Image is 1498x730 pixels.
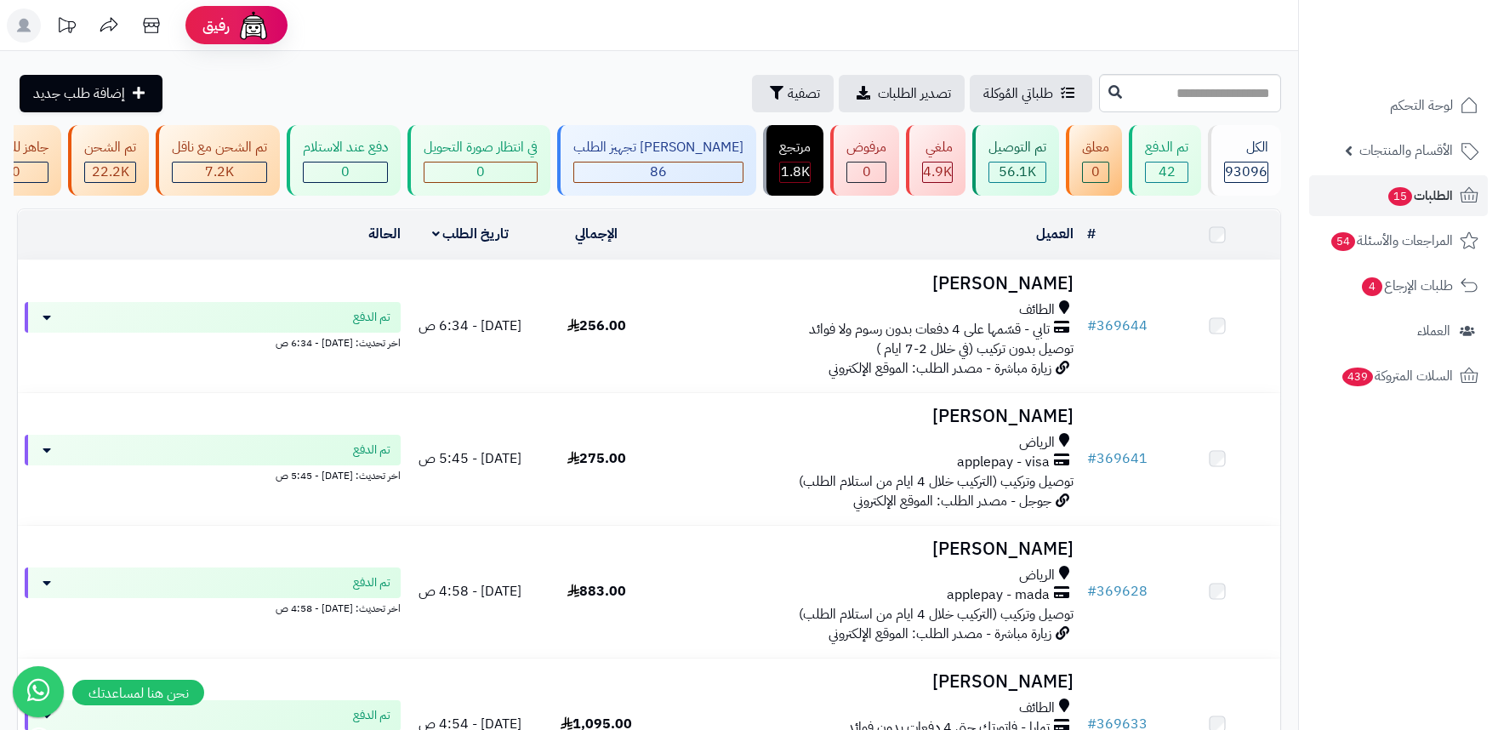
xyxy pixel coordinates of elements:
a: ملغي 4.9K [903,125,969,196]
span: تابي - قسّمها على 4 دفعات بدون رسوم ولا فوائد [809,320,1050,339]
a: الكل93096 [1205,125,1284,196]
span: الطائف [1019,300,1055,320]
span: 439 [1342,368,1373,386]
a: إضافة طلب جديد [20,75,162,112]
span: [DATE] - 4:58 ص [419,581,521,602]
span: 1.8K [781,162,810,182]
a: تم الدفع 42 [1125,125,1205,196]
a: مرفوض 0 [827,125,903,196]
span: 42 [1159,162,1176,182]
div: دفع عند الاستلام [303,138,388,157]
a: تم الشحن 22.2K [65,125,152,196]
a: الإجمالي [575,224,618,244]
div: مرفوض [846,138,886,157]
div: تم الشحن مع ناقل [172,138,267,157]
div: تم التوصيل [988,138,1046,157]
span: 275.00 [567,448,626,469]
a: الطلبات15 [1309,175,1488,216]
div: 0 [847,163,886,182]
span: 54 [1331,232,1355,251]
span: تصفية [788,83,820,104]
span: توصيل بدون تركيب (في خلال 2-7 ايام ) [876,339,1074,359]
span: توصيل وتركيب (التركيب خلال 4 ايام من استلام الطلب) [799,471,1074,492]
a: في انتظار صورة التحويل 0 [404,125,554,196]
a: #369644 [1087,316,1148,336]
span: [DATE] - 6:34 ص [419,316,521,336]
span: رفيق [202,15,230,36]
span: تم الدفع [353,309,390,326]
a: دفع عند الاستلام 0 [283,125,404,196]
a: تصدير الطلبات [839,75,965,112]
div: 86 [574,163,743,182]
a: لوحة التحكم [1309,85,1488,126]
span: طلبات الإرجاع [1360,274,1453,298]
a: تحديثات المنصة [45,9,88,47]
span: الأقسام والمنتجات [1359,139,1453,163]
span: لوحة التحكم [1390,94,1453,117]
h3: [PERSON_NAME] [666,539,1073,559]
span: applepay - visa [957,453,1050,472]
span: 0 [1091,162,1100,182]
span: تصدير الطلبات [878,83,951,104]
span: 15 [1388,187,1412,206]
span: العملاء [1417,319,1450,343]
span: 4.9K [923,162,952,182]
span: زيارة مباشرة - مصدر الطلب: الموقع الإلكتروني [829,358,1051,379]
div: الكل [1224,138,1268,157]
a: #369641 [1087,448,1148,469]
div: 56114 [989,163,1045,182]
a: السلات المتروكة439 [1309,356,1488,396]
span: الطائف [1019,699,1055,718]
div: ملغي [922,138,953,157]
h3: [PERSON_NAME] [666,407,1073,426]
span: 56.1K [999,162,1036,182]
span: 0 [341,162,350,182]
span: تم الدفع [353,574,390,591]
div: 4926 [923,163,952,182]
span: 883.00 [567,581,626,602]
div: 0 [424,163,537,182]
a: # [1087,224,1096,244]
div: في انتظار صورة التحويل [424,138,538,157]
span: 256.00 [567,316,626,336]
div: [PERSON_NAME] تجهيز الطلب [573,138,743,157]
div: 1766 [780,163,810,182]
span: # [1087,316,1096,336]
span: 22.2K [92,162,129,182]
button: تصفية [752,75,834,112]
span: # [1087,448,1096,469]
div: اخر تحديث: [DATE] - 5:45 ص [25,465,401,483]
h3: [PERSON_NAME] [666,672,1073,692]
span: تم الدفع [353,442,390,459]
img: logo-2.png [1382,48,1482,83]
span: [DATE] - 5:45 ص [419,448,521,469]
span: # [1087,581,1096,602]
span: طلباتي المُوكلة [983,83,1053,104]
a: المراجعات والأسئلة54 [1309,220,1488,261]
div: مرتجع [779,138,811,157]
a: تاريخ الطلب [432,224,510,244]
img: ai-face.png [236,9,271,43]
a: طلبات الإرجاع4 [1309,265,1488,306]
span: زيارة مباشرة - مصدر الطلب: الموقع الإلكتروني [829,624,1051,644]
a: [PERSON_NAME] تجهيز الطلب 86 [554,125,760,196]
div: تم الدفع [1145,138,1188,157]
a: العملاء [1309,311,1488,351]
div: 7223 [173,163,266,182]
span: توصيل وتركيب (التركيب خلال 4 ايام من استلام الطلب) [799,604,1074,624]
span: جوجل - مصدر الطلب: الموقع الإلكتروني [853,491,1051,511]
span: 7.2K [205,162,234,182]
a: معلق 0 [1062,125,1125,196]
div: اخر تحديث: [DATE] - 6:34 ص [25,333,401,351]
span: 4 [1362,277,1382,296]
div: تم الشحن [84,138,136,157]
a: #369628 [1087,581,1148,602]
span: الرياض [1019,566,1055,585]
a: مرتجع 1.8K [760,125,827,196]
a: العميل [1036,224,1074,244]
div: معلق [1082,138,1109,157]
h3: [PERSON_NAME] [666,274,1073,294]
span: 0 [863,162,871,182]
span: الطلبات [1387,184,1453,208]
a: تم التوصيل 56.1K [969,125,1062,196]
